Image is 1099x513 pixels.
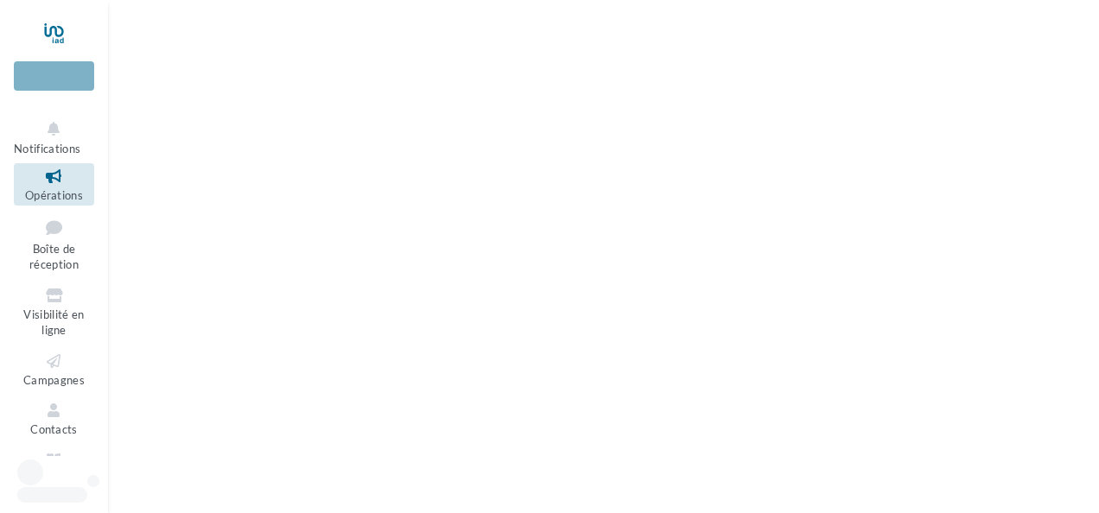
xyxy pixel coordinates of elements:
[30,422,78,436] span: Contacts
[14,61,94,91] div: Nouvelle campagne
[14,212,94,275] a: Boîte de réception
[14,163,94,206] a: Opérations
[14,447,94,490] a: Médiathèque
[14,348,94,390] a: Campagnes
[14,397,94,440] a: Contacts
[14,282,94,341] a: Visibilité en ligne
[25,188,83,202] span: Opérations
[14,142,80,155] span: Notifications
[23,373,85,387] span: Campagnes
[29,242,79,272] span: Boîte de réception
[23,307,84,338] span: Visibilité en ligne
